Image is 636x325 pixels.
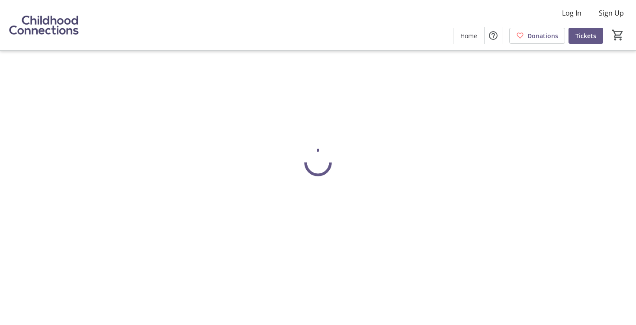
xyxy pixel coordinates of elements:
[610,27,626,43] button: Cart
[509,28,565,44] a: Donations
[562,8,581,18] span: Log In
[555,6,588,20] button: Log In
[575,31,596,40] span: Tickets
[592,6,631,20] button: Sign Up
[453,28,484,44] a: Home
[527,31,558,40] span: Donations
[5,3,82,47] img: Childhood Connections 's Logo
[599,8,624,18] span: Sign Up
[460,31,477,40] span: Home
[569,28,603,44] a: Tickets
[485,27,502,44] button: Help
